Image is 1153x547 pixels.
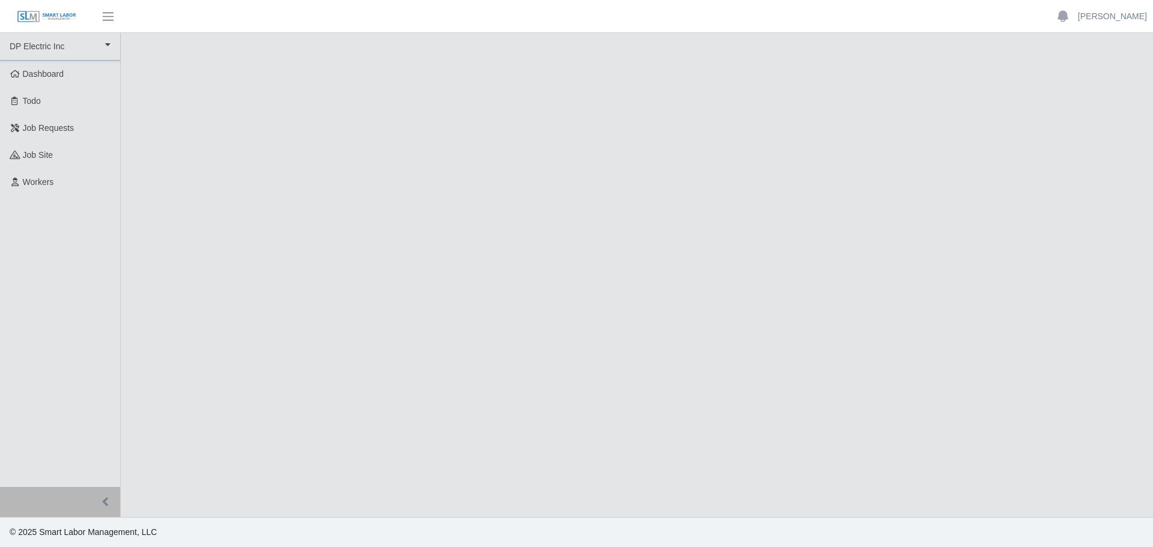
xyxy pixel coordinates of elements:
[23,69,64,79] span: Dashboard
[10,527,157,537] span: © 2025 Smart Labor Management, LLC
[23,177,54,187] span: Workers
[23,123,74,133] span: Job Requests
[1078,10,1147,23] a: [PERSON_NAME]
[23,96,41,106] span: Todo
[23,150,53,160] span: job site
[17,10,77,23] img: SLM Logo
